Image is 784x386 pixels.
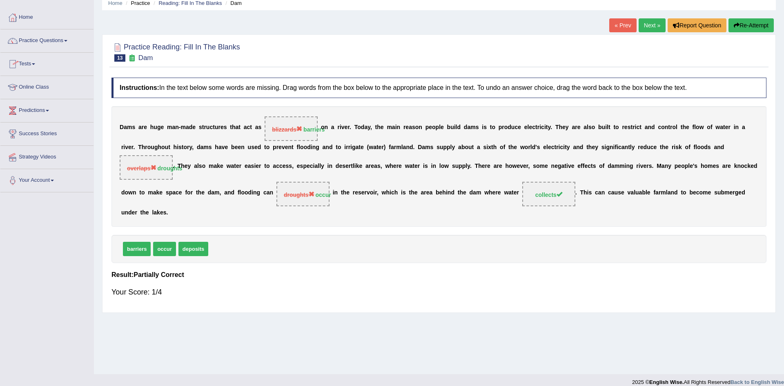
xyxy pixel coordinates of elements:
span: blizzards [272,126,302,133]
b: p [443,144,447,150]
a: Predictions [0,99,94,120]
b: e [577,124,581,130]
b: o [504,124,508,130]
b: e [128,144,131,150]
h4: In the text below some words are missing. Drag words from the box below to the appropriate place ... [111,78,766,98]
b: , [192,144,194,150]
b: o [500,144,503,150]
b: h [142,144,145,150]
b: m [470,124,475,130]
b: e [361,144,364,150]
b: t [546,124,548,130]
b: i [350,144,352,150]
b: g [352,144,356,150]
b: w [369,144,373,150]
button: Report Question [668,18,726,32]
b: s [430,144,434,150]
b: w [715,124,720,130]
b: e [192,124,196,130]
b: d [532,144,536,150]
b: r [131,144,134,150]
b: o [357,124,361,130]
b: d [410,144,413,150]
b: p [425,124,429,130]
a: Strategy Videos [0,146,94,166]
b: a [572,124,575,130]
b: a [422,144,425,150]
b: u [248,144,252,150]
b: g [154,144,158,150]
b: i [311,144,312,150]
b: w [520,144,525,150]
b: , [370,124,372,130]
b: u [450,124,454,130]
b: d [329,144,333,150]
b: m [425,144,430,150]
b: a [373,144,376,150]
button: Re-Attempt [728,18,774,32]
b: u [165,144,169,150]
b: e [254,144,258,150]
b: c [247,124,250,130]
b: o [300,144,304,150]
a: Tests [0,53,94,73]
b: o [525,144,528,150]
b: s [199,124,202,130]
b: e [379,144,382,150]
b: s [437,144,440,150]
b: r [394,144,396,150]
b: Instructions: [120,84,159,91]
b: a [477,144,480,150]
b: r [670,124,672,130]
b: n [312,144,316,150]
b: T [354,124,358,130]
b: r [575,124,577,130]
a: Back to English Wise [731,379,784,385]
b: a [742,124,745,130]
b: b [231,144,235,150]
b: t [639,124,641,130]
b: ) [384,144,386,150]
b: t [668,124,670,130]
b: s [251,144,254,150]
b: e [225,144,228,150]
b: . [550,124,552,130]
a: Your Account [0,169,94,190]
b: t [292,144,294,150]
b: y [367,124,370,130]
b: f [710,124,713,130]
b: v [282,144,285,150]
b: r [528,144,530,150]
b: t [359,144,361,150]
b: a [392,124,395,130]
b: t [168,144,170,150]
b: s [483,124,487,130]
b: h [493,144,497,150]
b: a [645,124,648,130]
b: i [340,124,341,130]
b: a [364,124,367,130]
b: l [401,144,403,150]
b: d [307,144,311,150]
b: i [454,124,456,130]
b: h [682,124,686,130]
b: o [672,124,676,130]
b: o [161,144,165,150]
b: a [218,144,222,150]
b: r [337,124,339,130]
b: t [630,124,633,130]
b: . [134,144,135,150]
b: n [397,124,401,130]
span: Drop target [265,116,318,141]
b: a [186,124,189,130]
b: a [403,144,406,150]
b: c [532,124,535,130]
h2: Practice Reading: Fill In The Blanks [111,41,240,62]
b: s [483,144,487,150]
b: n [419,124,422,130]
b: f [503,144,506,150]
b: l [676,124,677,130]
b: t [535,124,537,130]
b: o [615,124,619,130]
b: u [511,124,515,130]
